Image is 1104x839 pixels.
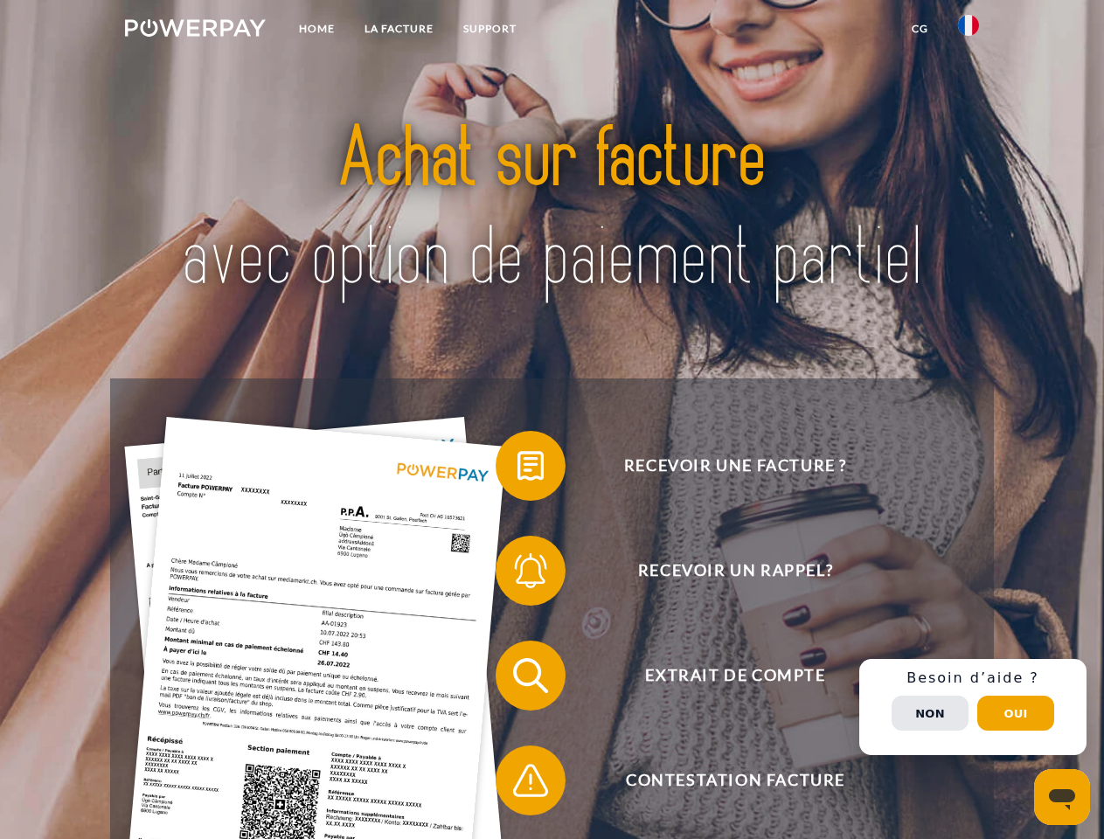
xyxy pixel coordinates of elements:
span: Recevoir une facture ? [521,431,949,501]
div: Schnellhilfe [859,659,1087,755]
img: qb_search.svg [509,654,552,697]
img: qb_bell.svg [509,549,552,593]
button: Contestation Facture [496,745,950,815]
a: Home [284,13,350,45]
button: Recevoir une facture ? [496,431,950,501]
img: title-powerpay_fr.svg [167,84,937,335]
a: CG [897,13,943,45]
img: logo-powerpay-white.svg [125,19,266,37]
button: Extrait de compte [496,641,950,711]
img: qb_warning.svg [509,759,552,802]
span: Extrait de compte [521,641,949,711]
img: fr [958,15,979,36]
button: Oui [977,696,1054,731]
img: qb_bill.svg [509,444,552,488]
a: LA FACTURE [350,13,448,45]
button: Non [892,696,969,731]
a: Support [448,13,531,45]
h3: Besoin d’aide ? [870,669,1076,687]
span: Contestation Facture [521,745,949,815]
iframe: Bouton de lancement de la fenêtre de messagerie [1034,769,1090,825]
span: Recevoir un rappel? [521,536,949,606]
button: Recevoir un rappel? [496,536,950,606]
